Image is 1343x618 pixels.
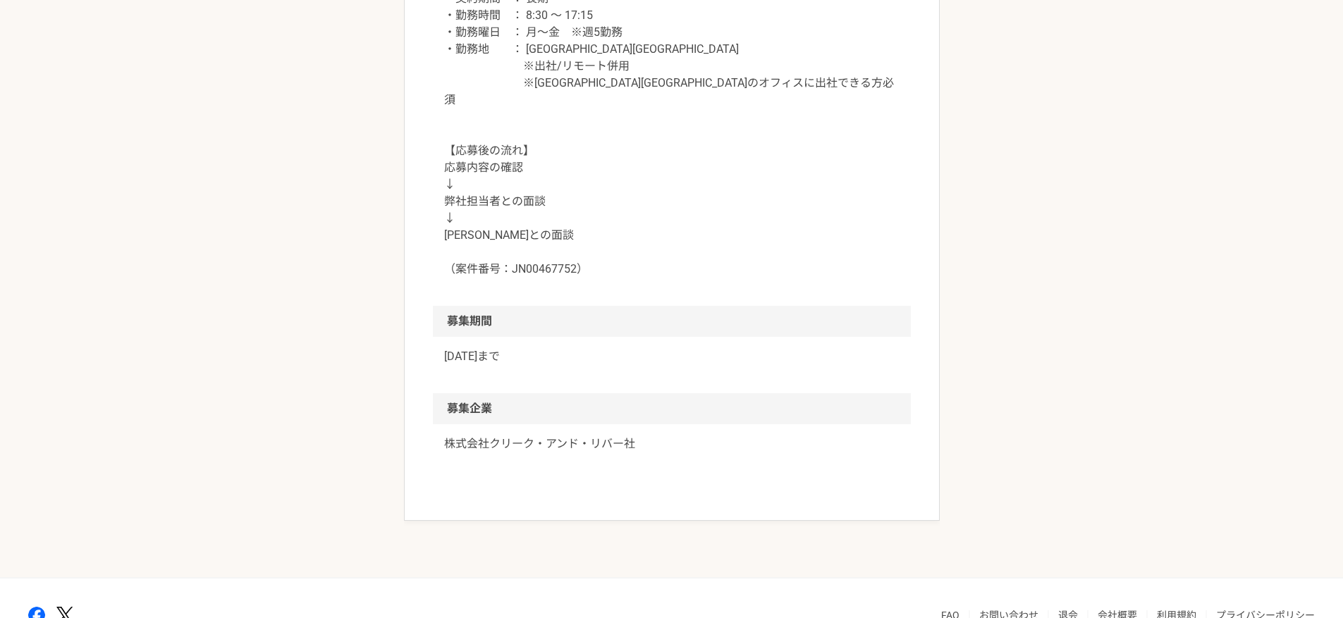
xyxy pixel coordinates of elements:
[444,348,900,365] p: [DATE]まで
[433,306,911,337] h2: 募集期間
[433,393,911,424] h2: 募集企業
[444,435,900,452] a: 株式会社クリーク・アンド・リバー社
